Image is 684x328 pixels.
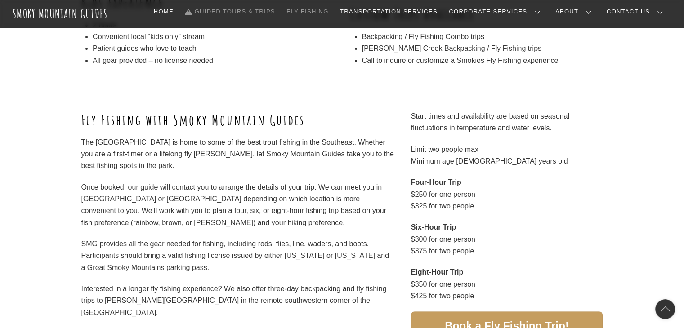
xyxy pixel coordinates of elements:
p: Limit two people max Minimum age [DEMOGRAPHIC_DATA] years old [411,144,603,168]
a: About [552,2,599,21]
h2: Fly Fishing with Smoky Mountain Guides [81,111,394,129]
span: $250 for one person $325 for two people [411,191,475,210]
p: Interested in a longer fly fishing experience? We also offer three-day backpacking and fly fishin... [81,283,394,319]
a: Transportation Services [336,2,441,21]
p: Start times and availability are based on seasonal fluctuations in temperature and water levels. [411,111,603,134]
a: Fly Fishing [283,2,332,21]
strong: Six-Hour Trip [411,223,456,231]
p: Once booked, our guide will contact you to arrange the details of your trip. We can meet you in [... [81,182,394,229]
p: SMG provides all the gear needed for fishing, including rods, flies, line, waders, and boots. Par... [81,238,394,274]
a: Guided Tours & Trips [182,2,279,21]
li: Convenient local “kids only” stream [93,31,334,43]
a: Corporate Services [445,2,547,21]
li: [PERSON_NAME] Creek Backpacking / Fly Fishing trips [362,43,603,54]
li: Call to inquire or customize a Smokies Fly Fishing experience [362,55,603,66]
a: Home [150,2,177,21]
li: Backpacking / Fly Fishing Combo trips [362,31,603,43]
li: Patient guides who love to teach [93,43,334,54]
span: $350 for one person $425 for two people [411,280,475,300]
strong: Eight-Hour Trip [411,268,463,276]
p: The [GEOGRAPHIC_DATA] is home to some of the best trout fishing in the Southeast. Whether you are... [81,137,394,172]
li: All gear provided – no license needed [93,55,334,66]
a: Smoky Mountain Guides [13,6,108,21]
span: $300 for one person $375 for two people [411,235,475,255]
strong: Four-Hour Trip [411,178,461,186]
a: Contact Us [603,2,670,21]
